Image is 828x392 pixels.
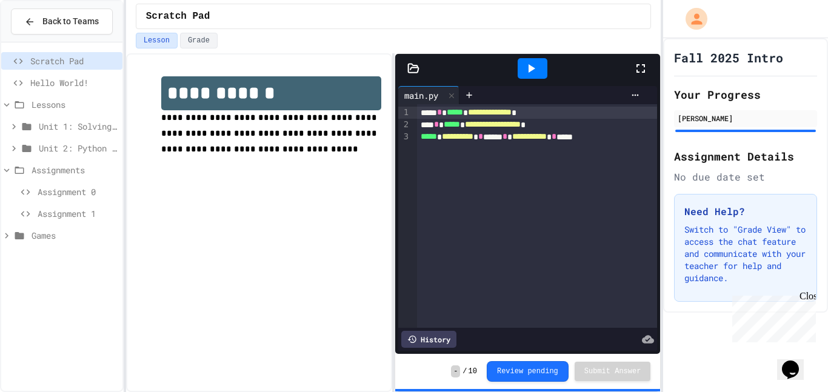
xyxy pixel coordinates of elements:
div: 1 [398,107,410,119]
h3: Need Help? [684,204,807,219]
div: [PERSON_NAME] [678,113,813,124]
span: Scratch Pad [146,9,210,24]
span: Submit Answer [584,367,641,376]
span: Assignments [32,164,118,176]
div: 2 [398,119,410,131]
span: Scratch Pad [30,55,118,67]
span: - [451,365,460,377]
span: Unit 1: Solving Problems in Computer Science [39,120,118,133]
span: 10 [469,367,477,376]
p: Switch to "Grade View" to access the chat feature and communicate with your teacher for help and ... [684,224,807,284]
button: Submit Answer [575,362,651,381]
h2: Assignment Details [674,148,817,165]
span: Back to Teams [42,15,99,28]
h1: Fall 2025 Intro [674,49,783,66]
iframe: chat widget [777,344,816,380]
div: History [401,331,456,348]
span: Games [32,229,118,242]
button: Back to Teams [11,8,113,35]
iframe: chat widget [727,291,816,342]
span: Assignment 1 [38,207,118,220]
button: Lesson [136,33,178,48]
div: No due date set [674,170,817,184]
button: Review pending [487,361,569,382]
div: My Account [673,5,710,33]
div: main.py [398,89,444,102]
div: 3 [398,131,410,143]
span: / [462,367,467,376]
div: Chat with us now!Close [5,5,84,77]
span: Assignment 0 [38,185,118,198]
h2: Your Progress [674,86,817,103]
span: Hello World! [30,76,118,89]
span: Lessons [32,98,118,111]
button: Grade [180,33,218,48]
div: main.py [398,86,459,104]
span: Unit 2: Python Fundamentals [39,142,118,154]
